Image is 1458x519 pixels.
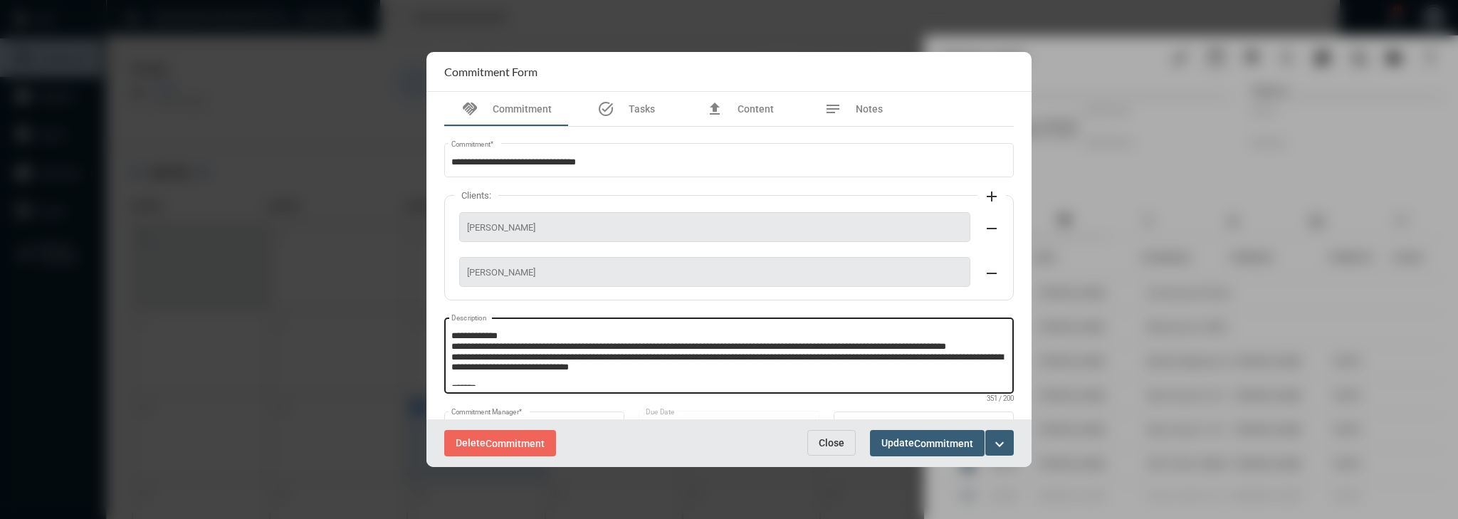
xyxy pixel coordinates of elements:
[807,430,856,456] button: Close
[444,430,556,456] button: DeleteCommitment
[987,395,1014,403] mat-hint: 351 / 200
[597,100,614,117] mat-icon: task_alt
[983,188,1000,205] mat-icon: add
[991,436,1008,453] mat-icon: expand_more
[856,103,883,115] span: Notes
[983,220,1000,237] mat-icon: remove
[819,437,844,449] span: Close
[983,265,1000,282] mat-icon: remove
[486,438,545,449] span: Commitment
[738,103,774,115] span: Content
[467,222,963,233] span: [PERSON_NAME]
[881,437,973,449] span: Update
[870,430,985,456] button: UpdateCommitment
[461,100,478,117] mat-icon: handshake
[454,190,498,201] label: Clients:
[493,103,552,115] span: Commitment
[456,437,545,449] span: Delete
[824,100,841,117] mat-icon: notes
[706,100,723,117] mat-icon: file_upload
[444,65,537,78] h2: Commitment Form
[629,103,655,115] span: Tasks
[914,438,973,449] span: Commitment
[467,267,963,278] span: [PERSON_NAME]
